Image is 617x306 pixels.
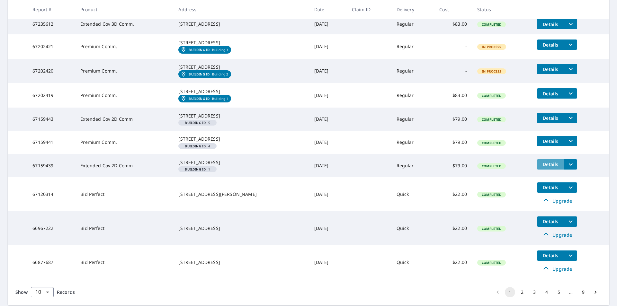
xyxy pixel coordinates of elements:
button: filesDropdownBtn-67120314 [564,182,577,193]
td: $79.00 [434,131,472,154]
td: $22.00 [434,177,472,211]
td: [DATE] [309,34,347,59]
button: detailsBtn-67235612 [537,19,564,29]
button: filesDropdownBtn-67202420 [564,64,577,74]
td: 67202420 [27,59,75,83]
td: Regular [391,14,434,34]
td: Quick [391,177,434,211]
td: Premium Comm. [75,131,173,154]
button: detailsBtn-67120314 [537,182,564,193]
span: Details [541,21,560,27]
td: Extended Cov 2D Comm [75,108,173,131]
td: Regular [391,131,434,154]
button: detailsBtn-66877687 [537,250,564,261]
span: Details [541,42,560,48]
td: Premium Comm. [75,59,173,83]
div: [STREET_ADDRESS] [178,136,304,142]
td: Quick [391,245,434,279]
button: filesDropdownBtn-66967222 [564,216,577,227]
button: Go to page 5 [554,287,564,297]
td: 66877687 [27,245,75,279]
td: Extended Cov 2D Comm [75,154,173,177]
button: filesDropdownBtn-67202421 [564,39,577,50]
span: Upgrade [541,265,573,273]
td: Regular [391,83,434,108]
span: Details [541,184,560,190]
td: $83.00 [434,83,472,108]
td: Quick [391,211,434,245]
button: Go to page 4 [541,287,552,297]
button: page 1 [505,287,515,297]
td: [DATE] [309,177,347,211]
button: detailsBtn-66967222 [537,216,564,227]
td: Regular [391,34,434,59]
td: Bid Perfect [75,177,173,211]
div: [STREET_ADDRESS] [178,113,304,119]
span: Details [541,218,560,224]
div: … [566,289,576,295]
div: [STREET_ADDRESS][PERSON_NAME] [178,191,304,197]
button: filesDropdownBtn-67159439 [564,159,577,170]
div: [STREET_ADDRESS] [178,259,304,266]
a: Upgrade [537,230,577,240]
td: [DATE] [309,211,347,245]
em: Building ID [189,97,210,101]
button: filesDropdownBtn-67159443 [564,113,577,123]
span: Completed [478,93,505,98]
div: [STREET_ADDRESS] [178,88,304,95]
td: $79.00 [434,108,472,131]
div: 10 [31,283,54,301]
td: [DATE] [309,245,347,279]
span: Completed [478,192,505,197]
div: [STREET_ADDRESS] [178,64,304,70]
td: [DATE] [309,59,347,83]
button: Go to page 2 [517,287,527,297]
a: Upgrade [537,196,577,206]
span: Details [541,91,560,97]
em: Building ID [189,48,210,52]
td: 66967222 [27,211,75,245]
td: Bid Perfect [75,211,173,245]
span: In Process [478,69,505,74]
button: filesDropdownBtn-66877687 [564,250,577,261]
button: Go to next page [590,287,601,297]
span: Details [541,115,560,121]
span: Details [541,252,560,258]
td: [DATE] [309,108,347,131]
a: Upgrade [537,264,577,274]
td: 67120314 [27,177,75,211]
button: Go to page 9 [578,287,588,297]
span: 4 [181,144,214,148]
button: detailsBtn-67202421 [537,39,564,50]
td: 67159441 [27,131,75,154]
button: filesDropdownBtn-67202419 [564,88,577,99]
td: Extended Cov 3D Comm. [75,14,173,34]
td: Premium Comm. [75,83,173,108]
div: [STREET_ADDRESS] [178,39,304,46]
td: $83.00 [434,14,472,34]
span: 1 [181,168,214,171]
button: detailsBtn-67159443 [537,113,564,123]
span: Completed [478,141,505,145]
td: [DATE] [309,83,347,108]
span: Completed [478,164,505,168]
button: detailsBtn-67159441 [537,136,564,146]
span: 5 [181,121,214,124]
td: Regular [391,59,434,83]
span: Records [57,289,75,295]
button: filesDropdownBtn-67159441 [564,136,577,146]
button: detailsBtn-67202420 [537,64,564,74]
em: Building ID [185,121,206,124]
td: [DATE] [309,154,347,177]
a: Building IDBuilding 3 [178,46,231,54]
td: Bid Perfect [75,245,173,279]
button: Go to page 3 [529,287,540,297]
div: [STREET_ADDRESS] [178,159,304,166]
em: Building ID [185,144,206,148]
td: 67202419 [27,83,75,108]
td: 67159443 [27,108,75,131]
td: Premium Comm. [75,34,173,59]
td: [DATE] [309,131,347,154]
a: Building IDBuilding 2 [178,70,231,78]
span: Completed [478,117,505,122]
